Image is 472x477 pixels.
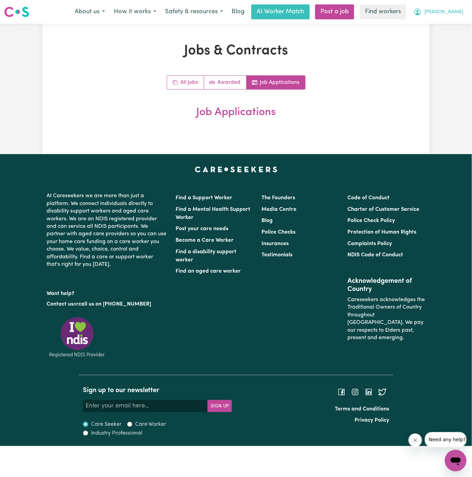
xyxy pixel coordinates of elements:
[409,434,422,447] iframe: Close message
[348,293,425,344] p: Careseekers acknowledges the Traditional Owners of Country throughout [GEOGRAPHIC_DATA]. We pay o...
[47,189,167,271] p: At Careseekers we are more than just a platform. We connect individuals directly to disability su...
[251,4,310,19] a: AI Worker Match
[338,389,346,395] a: Follow Careseekers on Facebook
[348,218,395,223] a: Police Check Policy
[228,4,249,19] a: Blog
[351,389,359,395] a: Follow Careseekers on Instagram
[445,450,467,472] iframe: Button to launch messaging window
[78,301,151,307] a: call us on [PHONE_NUMBER]
[47,287,167,297] p: Want help?
[378,389,386,395] a: Follow Careseekers on Twitter
[195,166,277,172] a: Careseekers home page
[83,400,208,412] input: Enter your email here...
[91,420,122,428] label: Care Seeker
[424,8,464,16] span: [PERSON_NAME]
[47,298,167,311] p: or
[167,76,204,89] a: All jobs
[261,207,296,212] a: Media Centre
[348,230,417,235] a: Protection of Human Rights
[4,6,29,18] img: Careseekers logo
[261,241,289,246] a: Insurances
[348,207,420,212] a: Charter of Customer Service
[207,400,232,412] button: Subscribe
[261,195,295,201] a: The Founders
[4,4,29,20] a: Careseekers logo
[109,5,161,19] button: How it works
[91,429,142,437] label: Industry Professional
[176,195,232,201] a: Find a Support Worker
[355,418,389,423] a: Privacy Policy
[176,238,234,243] a: Become a Care Worker
[348,195,390,201] a: Code of Conduct
[83,386,232,395] h2: Sign up to our newsletter
[261,230,295,235] a: Police Checks
[176,207,250,220] a: Find a Mental Health Support Worker
[360,4,406,19] a: Find workers
[425,432,467,447] iframe: Message from company
[365,389,373,395] a: Follow Careseekers on LinkedIn
[176,249,236,263] a: Find a disability support worker
[348,277,425,293] h2: Acknowledgement of Country
[79,106,393,119] h2: Job Applications
[79,43,393,59] h1: Jobs & Contracts
[409,5,468,19] button: My Account
[247,76,305,89] a: Job applications
[315,4,354,19] a: Post a job
[335,406,389,412] a: Terms and Conditions
[261,252,292,258] a: Testimonials
[176,226,228,232] a: Post your care needs
[135,420,166,428] label: Care Worker
[176,269,241,274] a: Find an aged care worker
[47,301,73,307] a: Contact us
[47,316,108,359] img: Registered NDIS provider
[348,252,403,258] a: NDIS Code of Conduct
[161,5,228,19] button: Safety & resources
[348,241,392,246] a: Complaints Policy
[261,218,273,223] a: Blog
[70,5,109,19] button: About us
[204,76,247,89] a: Active jobs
